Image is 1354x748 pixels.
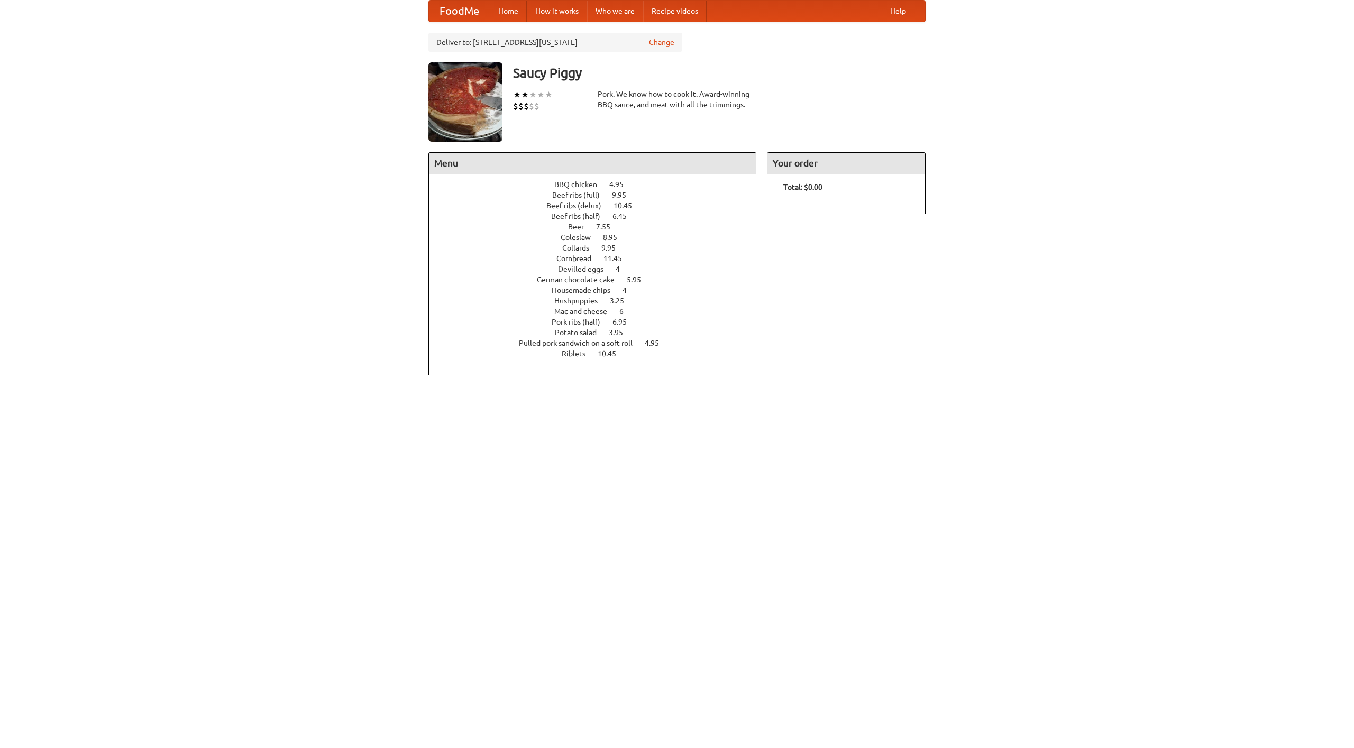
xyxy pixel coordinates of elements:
a: Beef ribs (half) 6.45 [551,212,646,220]
span: 10.45 [614,201,643,210]
a: Who we are [587,1,643,22]
span: Hushpuppies [554,297,608,305]
li: ★ [521,89,529,100]
span: 6 [619,307,634,316]
span: Cornbread [556,254,602,263]
a: Recipe videos [643,1,707,22]
span: 9.95 [601,244,626,252]
a: Housemade chips 4 [552,286,646,294]
b: Total: $0.00 [783,183,822,191]
div: Deliver to: [STREET_ADDRESS][US_STATE] [428,33,682,52]
span: BBQ chicken [554,180,608,189]
span: German chocolate cake [537,275,625,284]
span: Coleslaw [561,233,601,242]
a: Pork ribs (half) 6.95 [552,318,646,326]
span: 5.95 [627,275,652,284]
a: German chocolate cake 5.95 [537,275,661,284]
span: Pulled pork sandwich on a soft roll [519,339,643,347]
span: 4 [623,286,637,294]
span: 6.95 [612,318,637,326]
li: ★ [537,89,545,100]
span: Beef ribs (delux) [546,201,612,210]
span: 3.25 [610,297,635,305]
span: Mac and cheese [554,307,618,316]
a: Coleslaw 8.95 [561,233,637,242]
h4: Your order [767,153,925,174]
a: BBQ chicken 4.95 [554,180,643,189]
li: $ [513,100,518,112]
a: Potato salad 3.95 [555,328,643,337]
span: Beef ribs (full) [552,191,610,199]
span: 7.55 [596,223,621,231]
span: Riblets [562,349,596,358]
li: $ [524,100,529,112]
a: Home [490,1,527,22]
a: Cornbread 11.45 [556,254,642,263]
a: Devilled eggs 4 [558,265,639,273]
span: 4 [616,265,630,273]
li: $ [518,100,524,112]
span: 9.95 [612,191,637,199]
li: ★ [529,89,537,100]
a: How it works [527,1,587,22]
span: Housemade chips [552,286,621,294]
a: Pulled pork sandwich on a soft roll 4.95 [519,339,679,347]
a: Beer 7.55 [568,223,630,231]
span: Collards [562,244,600,252]
a: Mac and cheese 6 [554,307,643,316]
li: $ [534,100,539,112]
a: Collards 9.95 [562,244,635,252]
a: Change [649,37,674,48]
li: ★ [513,89,521,100]
a: Riblets 10.45 [562,349,636,358]
h4: Menu [429,153,756,174]
a: FoodMe [429,1,490,22]
span: Devilled eggs [558,265,614,273]
span: 6.45 [612,212,637,220]
a: Beef ribs (delux) 10.45 [546,201,652,210]
a: Beef ribs (full) 9.95 [552,191,646,199]
span: Beer [568,223,594,231]
span: Potato salad [555,328,607,337]
span: 4.95 [609,180,634,189]
span: 11.45 [603,254,633,263]
span: 3.95 [609,328,634,337]
span: 4.95 [645,339,670,347]
span: Beef ribs (half) [551,212,611,220]
div: Pork. We know how to cook it. Award-winning BBQ sauce, and meat with all the trimmings. [598,89,756,110]
span: Pork ribs (half) [552,318,611,326]
h3: Saucy Piggy [513,62,926,84]
span: 10.45 [598,349,627,358]
li: ★ [545,89,553,100]
img: angular.jpg [428,62,502,142]
a: Hushpuppies 3.25 [554,297,644,305]
a: Help [882,1,914,22]
li: $ [529,100,534,112]
span: 8.95 [603,233,628,242]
